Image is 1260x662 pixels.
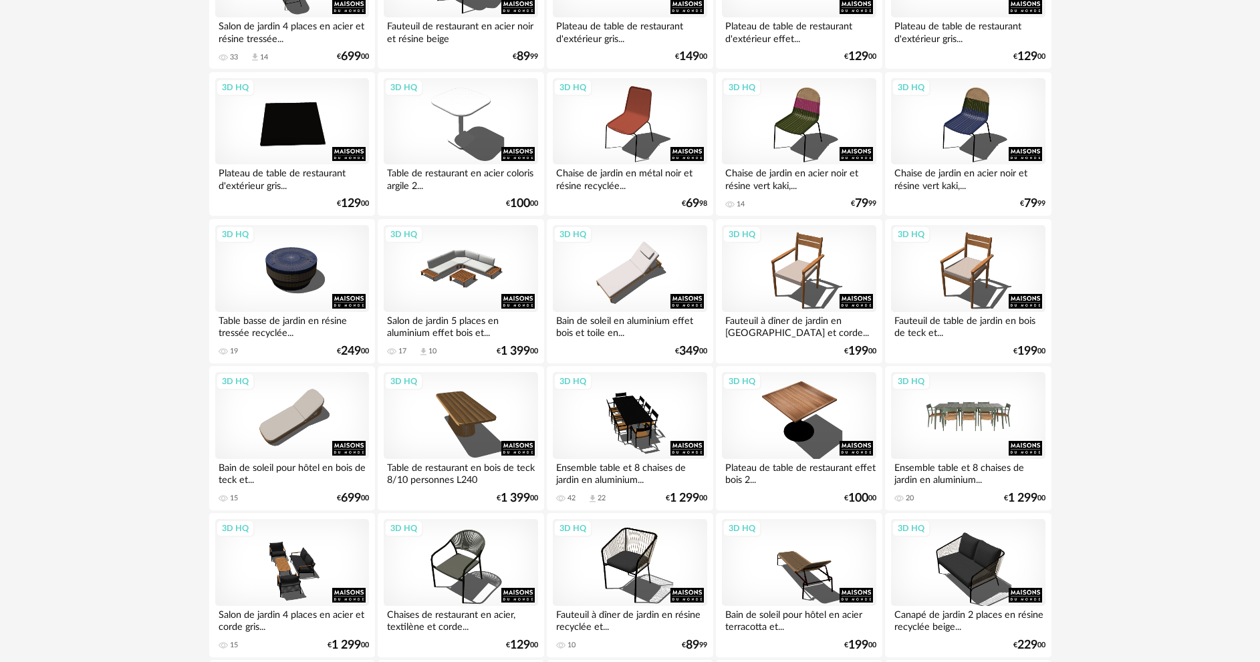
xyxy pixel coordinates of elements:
[1013,641,1045,650] div: € 00
[209,72,375,216] a: 3D HQ Plateau de table de restaurant d'extérieur gris... €12900
[723,520,761,537] div: 3D HQ
[384,520,423,537] div: 3D HQ
[1008,494,1037,503] span: 1 299
[716,219,882,363] a: 3D HQ Fauteuil à dîner de jardin en [GEOGRAPHIC_DATA] et corde... €19900
[716,513,882,657] a: 3D HQ Bain de soleil pour hôtel en acier terracotta et... €19900
[384,164,537,191] div: Table de restaurant en acier coloris argile 2...
[384,459,537,486] div: Table de restaurant en bois de teck 8/10 personnes L240
[844,347,876,356] div: € 00
[215,606,369,633] div: Salon de jardin 4 places en acier et corde gris...
[378,72,543,216] a: 3D HQ Table de restaurant en acier coloris argile 2... €10000
[716,72,882,216] a: 3D HQ Chaise de jardin en acier noir et résine vert kaki,... 14 €7999
[547,513,713,657] a: 3D HQ Fauteuil à dîner de jardin en résine recyclée et... 10 €8999
[844,641,876,650] div: € 00
[501,494,530,503] span: 1 399
[682,199,707,208] div: € 98
[384,17,537,44] div: Fauteuil de restaurant en acier noir et résine beige
[216,79,255,96] div: 3D HQ
[682,641,707,650] div: € 99
[686,199,699,208] span: 69
[885,513,1051,657] a: 3D HQ Canapé de jardin 2 places en résine recyclée beige... €22900
[497,494,538,503] div: € 00
[1024,199,1037,208] span: 79
[848,494,868,503] span: 100
[216,520,255,537] div: 3D HQ
[501,347,530,356] span: 1 399
[737,200,745,209] div: 14
[553,79,592,96] div: 3D HQ
[378,513,543,657] a: 3D HQ Chaises de restaurant en acier, textilène et corde... €12900
[332,641,361,650] span: 1 299
[723,226,761,243] div: 3D HQ
[722,312,876,339] div: Fauteuil à dîner de jardin en [GEOGRAPHIC_DATA] et corde...
[892,226,930,243] div: 3D HQ
[230,641,238,650] div: 15
[598,494,606,503] div: 22
[675,52,707,61] div: € 00
[716,366,882,510] a: 3D HQ Plateau de table de restaurant effet bois 2... €10000
[215,164,369,191] div: Plateau de table de restaurant d'extérieur gris...
[568,494,576,503] div: 42
[1017,52,1037,61] span: 129
[398,347,406,356] div: 17
[885,72,1051,216] a: 3D HQ Chaise de jardin en acier noir et résine vert kaki,... €7999
[553,459,707,486] div: Ensemble table et 8 chaises de jardin en aluminium...
[510,199,530,208] span: 100
[679,52,699,61] span: 149
[341,494,361,503] span: 699
[209,513,375,657] a: 3D HQ Salon de jardin 4 places en acier et corde gris... 15 €1 29900
[891,459,1045,486] div: Ensemble table et 8 chaises de jardin en aluminium...
[216,226,255,243] div: 3D HQ
[892,373,930,390] div: 3D HQ
[1017,641,1037,650] span: 229
[378,219,543,363] a: 3D HQ Salon de jardin 5 places en aluminium effet bois et... 17 Download icon 10 €1 39900
[722,164,876,191] div: Chaise de jardin en acier noir et résine vert kaki,...
[722,459,876,486] div: Plateau de table de restaurant effet bois 2...
[513,52,538,61] div: € 99
[547,219,713,363] a: 3D HQ Bain de soleil en aluminium effet bois et toile en... €34900
[230,347,238,356] div: 19
[384,373,423,390] div: 3D HQ
[216,373,255,390] div: 3D HQ
[553,226,592,243] div: 3D HQ
[891,312,1045,339] div: Fauteuil de table de jardin en bois de teck et...
[517,52,530,61] span: 89
[506,641,538,650] div: € 00
[337,494,369,503] div: € 00
[384,79,423,96] div: 3D HQ
[497,347,538,356] div: € 00
[892,520,930,537] div: 3D HQ
[891,17,1045,44] div: Plateau de table de restaurant d'extérieur gris...
[848,347,868,356] span: 199
[506,199,538,208] div: € 00
[341,199,361,208] span: 129
[723,79,761,96] div: 3D HQ
[1017,347,1037,356] span: 199
[209,366,375,510] a: 3D HQ Bain de soleil pour hôtel en bois de teck et... 15 €69900
[215,459,369,486] div: Bain de soleil pour hôtel en bois de teck et...
[670,494,699,503] span: 1 299
[891,606,1045,633] div: Canapé de jardin 2 places en résine recyclée beige...
[510,641,530,650] span: 129
[328,641,369,650] div: € 00
[384,312,537,339] div: Salon de jardin 5 places en aluminium effet bois et...
[679,347,699,356] span: 349
[230,53,238,62] div: 33
[384,226,423,243] div: 3D HQ
[215,17,369,44] div: Salon de jardin 4 places en acier et résine tressée...
[230,494,238,503] div: 15
[553,312,707,339] div: Bain de soleil en aluminium effet bois et toile en...
[675,347,707,356] div: € 00
[568,641,576,650] div: 10
[885,219,1051,363] a: 3D HQ Fauteuil de table de jardin en bois de teck et... €19900
[250,52,260,62] span: Download icon
[547,72,713,216] a: 3D HQ Chaise de jardin en métal noir et résine recyclée... €6998
[722,17,876,44] div: Plateau de table de restaurant d'extérieur effet...
[547,366,713,510] a: 3D HQ Ensemble table et 8 chaises de jardin en aluminium... 42 Download icon 22 €1 29900
[851,199,876,208] div: € 99
[885,366,1051,510] a: 3D HQ Ensemble table et 8 chaises de jardin en aluminium... 20 €1 29900
[666,494,707,503] div: € 00
[428,347,436,356] div: 10
[553,606,707,633] div: Fauteuil à dîner de jardin en résine recyclée et...
[848,52,868,61] span: 129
